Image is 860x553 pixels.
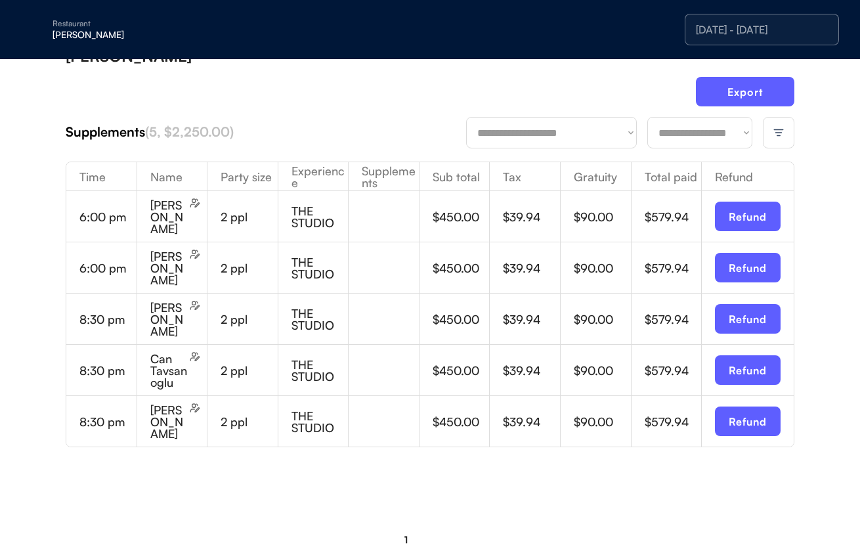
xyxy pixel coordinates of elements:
div: $90.00 [574,262,631,274]
div: [PERSON_NAME] [66,48,192,64]
div: [PERSON_NAME] [150,301,188,337]
img: users-edit.svg [190,351,200,362]
div: 2 ppl [221,365,278,376]
div: Gratuity [561,171,631,183]
div: 1 [404,535,408,544]
div: THE STUDIO [291,256,349,280]
div: $579.94 [645,211,702,223]
div: Name [137,171,207,183]
div: 8:30 pm [79,416,137,428]
div: THE STUDIO [291,410,349,433]
button: Refund [715,407,781,436]
div: Party size [207,171,278,183]
div: $90.00 [574,313,631,325]
div: Supplements [66,123,466,141]
div: Time [66,171,137,183]
div: 2 ppl [221,211,278,223]
div: 2 ppl [221,262,278,274]
div: $579.94 [645,313,702,325]
div: 2 ppl [221,416,278,428]
div: [PERSON_NAME] [150,404,188,439]
button: Refund [715,202,781,231]
button: Refund [715,355,781,385]
div: Restaurant [53,20,218,28]
div: Supplements [349,165,419,188]
div: $90.00 [574,416,631,428]
div: Tax [490,171,560,183]
div: [DATE] - [DATE] [696,24,828,35]
div: $39.94 [503,416,560,428]
div: 8:30 pm [79,313,137,325]
font: (5, $2,250.00) [145,123,234,140]
div: [PERSON_NAME] [150,199,188,234]
img: users-edit.svg [190,403,200,413]
div: 6:00 pm [79,211,137,223]
div: $39.94 [503,365,560,376]
div: Experience [278,165,349,188]
div: THE STUDIO [291,307,349,331]
div: Refund [702,171,794,183]
div: $90.00 [574,365,631,376]
button: Refund [715,253,781,282]
div: $90.00 [574,211,631,223]
div: THE STUDIO [291,205,349,229]
div: $39.94 [503,211,560,223]
div: $39.94 [503,262,560,274]
img: users-edit.svg [190,249,200,259]
button: Refund [715,304,781,334]
div: 6:00 pm [79,262,137,274]
div: $450.00 [433,365,490,376]
div: [PERSON_NAME] [150,250,188,286]
div: Sub total [419,171,490,183]
div: $39.94 [503,313,560,325]
div: THE STUDIO [291,359,349,382]
img: yH5BAEAAAAALAAAAAABAAEAAAIBRAA7 [26,19,47,40]
div: $579.94 [645,365,702,376]
div: $579.94 [645,416,702,428]
div: $450.00 [433,313,490,325]
img: filter-lines.svg [773,127,785,139]
div: 2 ppl [221,313,278,325]
div: [PERSON_NAME] [53,30,218,39]
div: $450.00 [433,262,490,274]
img: users-edit.svg [190,198,200,208]
div: Total paid [632,171,702,183]
div: Can Tavsanoglu [150,353,188,388]
img: users-edit.svg [190,300,200,311]
div: $579.94 [645,262,702,274]
div: $450.00 [433,211,490,223]
div: $450.00 [433,416,490,428]
div: 8:30 pm [79,365,137,376]
button: Export [696,77,794,106]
